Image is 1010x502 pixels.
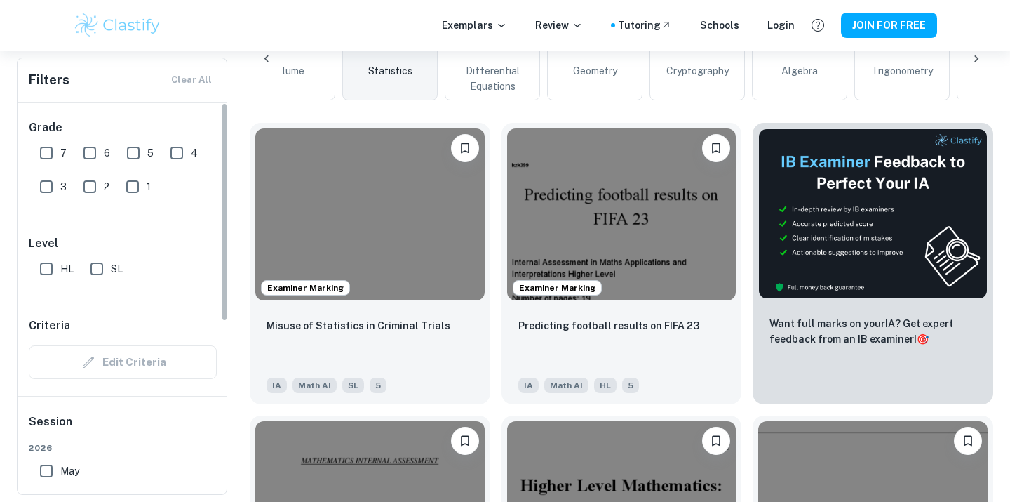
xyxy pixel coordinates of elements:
span: May [60,463,79,479]
button: Help and Feedback [806,13,830,37]
span: Volume [271,63,304,79]
a: Schools [700,18,739,33]
p: Want full marks on your IA ? Get expert feedback from an IB examiner! [769,316,976,347]
a: ThumbnailWant full marks on yourIA? Get expert feedback from an IB examiner! [753,123,993,404]
span: 7 [60,145,67,161]
button: Please log in to bookmark exemplars [451,134,479,162]
h6: Session [29,414,217,442]
p: Predicting football results on FIFA 23 [518,318,699,333]
p: Exemplars [442,18,507,33]
span: Algebra [781,63,818,79]
h6: Level [29,235,217,252]
span: 5 [370,378,386,393]
span: Differential Equations [451,63,534,94]
span: HL [594,378,617,393]
button: Please log in to bookmark exemplars [702,427,730,455]
button: JOIN FOR FREE [841,13,937,38]
button: Please log in to bookmark exemplars [954,427,982,455]
span: Geometry [573,63,617,79]
span: Examiner Marking [513,282,601,294]
span: Cryptography [666,63,729,79]
span: Trigonometry [871,63,933,79]
h6: Criteria [29,317,70,334]
span: 🎯 [917,333,929,345]
p: Misuse of Statistics in Criminal Trials [267,318,450,333]
button: Please log in to bookmark exemplars [702,134,730,162]
span: 2026 [29,442,217,454]
a: Tutoring [618,18,672,33]
button: Please log in to bookmark exemplars [451,427,479,455]
span: Math AI [292,378,337,393]
img: Math AI IA example thumbnail: Predicting football results on FIFA 23 [507,128,736,300]
span: Math AI [544,378,588,393]
span: 5 [147,145,154,161]
span: 3 [60,179,67,194]
span: SL [111,261,123,277]
a: Examiner MarkingPlease log in to bookmark exemplarsPredicting football results on FIFA 23IAMath A... [501,123,742,404]
img: Clastify logo [73,11,162,39]
span: 1 [147,179,151,194]
a: Examiner MarkingPlease log in to bookmark exemplarsMisuse of Statistics in Criminal TrialsIAMath ... [250,123,490,404]
span: Examiner Marking [262,282,349,294]
img: Math AI IA example thumbnail: Misuse of Statistics in Criminal Trials [255,128,485,300]
span: 6 [104,145,110,161]
span: 2 [104,179,109,194]
a: Login [767,18,795,33]
img: Thumbnail [758,128,988,299]
p: Review [535,18,583,33]
h6: Grade [29,119,217,136]
h6: Filters [29,70,69,90]
span: IA [267,378,287,393]
span: Statistics [368,63,412,79]
span: SL [342,378,364,393]
span: IA [518,378,539,393]
span: 5 [622,378,639,393]
span: HL [60,261,74,277]
div: Criteria filters are unavailable when searching by topic [29,345,217,379]
span: 4 [191,145,198,161]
